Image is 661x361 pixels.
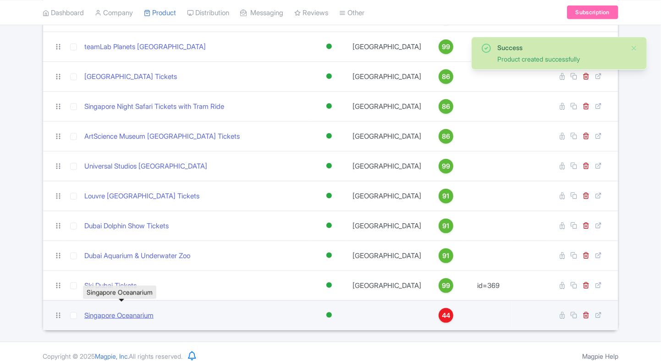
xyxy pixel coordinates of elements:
span: 86 [442,131,450,141]
a: teamLab Planets [GEOGRAPHIC_DATA] [84,42,206,52]
a: 99 [431,278,461,293]
span: Magpie, Inc. [95,352,129,360]
a: 91 [431,219,461,233]
a: ArtScience Museum [GEOGRAPHIC_DATA] Tickets [84,131,240,142]
div: Active [325,130,334,143]
div: Active [325,159,334,173]
div: Active [325,249,334,262]
div: Active [325,279,334,292]
td: [GEOGRAPHIC_DATA] [347,211,427,241]
td: [GEOGRAPHIC_DATA] [347,121,427,151]
td: [GEOGRAPHIC_DATA] [347,62,427,91]
div: Copyright © 2025 All rights reserved. [37,351,188,361]
div: Singapore Oceanarium [83,286,156,299]
span: 91 [442,251,449,261]
div: Active [325,40,334,53]
a: 86 [431,99,461,114]
span: 86 [442,72,450,82]
a: 86 [431,129,461,144]
div: Active [325,70,334,83]
span: 91 [442,191,449,201]
a: Ski Dubai Tickets [84,281,137,291]
td: [GEOGRAPHIC_DATA] [347,241,427,271]
a: Dubai Aquarium & Underwater Zoo [84,251,190,261]
td: [GEOGRAPHIC_DATA] [347,271,427,300]
a: Singapore Night Safari Tickets with Tram Ride [84,102,224,112]
button: Close [630,43,638,54]
a: 44 [431,308,461,323]
span: 86 [442,102,450,112]
td: id=369 [465,271,512,300]
div: Success [497,43,623,52]
span: 99 [442,281,450,291]
a: [GEOGRAPHIC_DATA] Tickets [84,72,177,82]
a: Subscription [567,6,618,19]
a: 99 [431,39,461,54]
span: 99 [442,42,450,52]
span: 91 [442,221,449,231]
div: Active [325,309,334,322]
div: Active [325,189,334,203]
span: 44 [442,310,450,321]
a: Singapore Oceanarium [84,310,154,321]
a: Magpie Help [582,352,618,360]
div: Product created successfully [497,54,623,64]
a: 91 [431,189,461,203]
a: 86 [431,69,461,84]
td: [GEOGRAPHIC_DATA] [347,91,427,121]
span: 99 [442,161,450,171]
a: Dubai Dolphin Show Tickets [84,221,169,231]
div: Active [325,219,334,232]
a: 91 [431,248,461,263]
a: 99 [431,159,461,174]
a: Louvre [GEOGRAPHIC_DATA] Tickets [84,191,199,202]
td: [GEOGRAPHIC_DATA] [347,32,427,62]
td: [GEOGRAPHIC_DATA] [347,151,427,181]
a: Universal Studios [GEOGRAPHIC_DATA] [84,161,207,172]
td: [GEOGRAPHIC_DATA] [347,181,427,211]
div: Active [325,100,334,113]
